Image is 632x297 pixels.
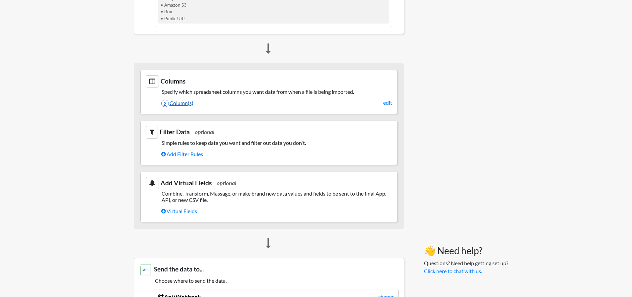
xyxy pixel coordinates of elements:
[599,264,624,289] iframe: Drift Widget Chat Controller
[139,263,152,276] img: Any API
[424,245,508,257] h3: 👋 Need help?
[146,140,392,146] h5: Simple rules to keep data you want and filter out data you don't.
[161,97,392,109] a: 2Column(s)
[161,100,169,107] span: 2
[217,180,236,187] span: optional
[195,129,214,136] span: optional
[139,277,399,284] h5: Choose where to send the data.
[139,263,399,276] h3: Send the data to...
[146,177,392,189] h3: Add Virtual Fields
[424,259,508,275] p: Questions? Need help getting set up?
[424,268,482,274] a: Click here to chat with us.
[146,126,392,138] h3: Filter Data
[161,148,392,160] a: Add Filter Rules
[161,206,392,217] a: Virtual Fields
[146,190,392,203] h5: Combine, Transform, Massage, or make brand new data values and fields to be sent to the final App...
[146,89,392,95] h5: Specify which spreadsheet columns you want data from when a file is being imported.
[146,75,392,88] h3: Columns
[383,99,392,107] a: edit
